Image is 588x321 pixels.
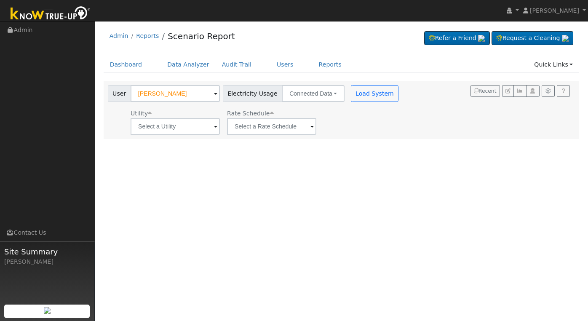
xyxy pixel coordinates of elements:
[110,32,128,39] a: Admin
[530,7,579,14] span: [PERSON_NAME]
[44,307,51,314] img: retrieve
[227,118,316,135] input: Select a Rate Schedule
[557,85,570,97] a: Help Link
[282,85,345,102] button: Connected Data
[562,35,569,42] img: retrieve
[4,246,90,257] span: Site Summary
[168,31,235,41] a: Scenario Report
[513,85,527,97] button: Multi-Series Graph
[526,85,539,97] button: Login As
[502,85,514,97] button: Edit User
[424,31,490,45] a: Refer a Friend
[270,57,300,72] a: Users
[313,57,348,72] a: Reports
[528,57,579,72] a: Quick Links
[478,35,485,42] img: retrieve
[108,85,131,102] span: User
[223,85,282,102] span: Electricity Usage
[492,31,573,45] a: Request a Cleaning
[131,85,220,102] input: Select a User
[4,257,90,266] div: [PERSON_NAME]
[216,57,258,72] a: Audit Trail
[161,57,216,72] a: Data Analyzer
[542,85,555,97] button: Settings
[136,32,159,39] a: Reports
[104,57,149,72] a: Dashboard
[131,109,220,118] div: Utility
[470,85,500,97] button: Recent
[6,5,95,24] img: Know True-Up
[351,85,399,102] button: Load System
[227,110,273,117] span: Alias: None
[131,118,220,135] input: Select a Utility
